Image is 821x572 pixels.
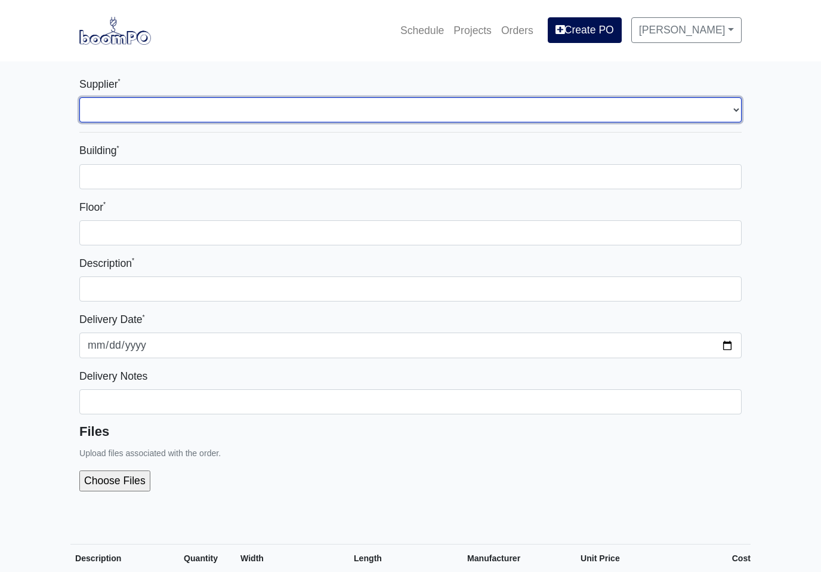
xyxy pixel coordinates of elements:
[79,142,119,159] label: Building
[496,17,538,44] a: Orders
[631,17,742,42] a: [PERSON_NAME]
[79,17,151,44] img: boomPO
[79,448,221,458] small: Upload files associated with the order.
[449,17,496,44] a: Projects
[75,553,121,563] span: Description
[79,199,106,216] label: Floor
[79,470,278,491] input: Choose Files
[396,17,449,44] a: Schedule
[548,17,622,42] a: Create PO
[79,368,147,385] label: Delivery Notes
[79,76,121,93] label: Supplier
[79,311,145,328] label: Delivery Date
[79,424,742,439] h5: Files
[79,255,134,272] label: Description
[79,333,742,358] input: mm-dd-yyyy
